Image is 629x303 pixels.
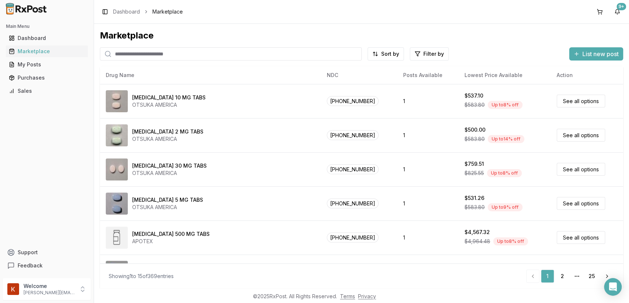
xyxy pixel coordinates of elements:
[152,8,183,15] span: Marketplace
[132,162,207,169] div: [MEDICAL_DATA] 30 MG TABS
[132,169,207,177] div: OTSUKA AMERICA
[6,84,88,98] a: Sales
[541,270,554,283] a: 1
[132,128,203,135] div: [MEDICAL_DATA] 2 MG TABS
[100,30,623,41] div: Marketplace
[397,66,459,84] th: Posts Available
[464,126,485,134] div: $500.00
[397,152,459,186] td: 1
[526,270,614,283] nav: pagination
[488,135,524,143] div: Up to 14 % off
[464,101,485,109] span: $583.80
[327,96,379,106] span: [PHONE_NUMBER]
[397,255,459,289] td: 5
[464,194,484,202] div: $531.26
[3,45,91,57] button: Marketplace
[109,273,174,280] div: Showing 1 to 15 of 369 entries
[132,238,210,245] div: APOTEX
[106,261,128,283] img: Admelog SoloStar 100 UNIT/ML SOPN
[18,262,43,269] span: Feedback
[106,90,128,112] img: Abilify 10 MG TABS
[487,169,522,177] div: Up to 8 % off
[600,270,614,283] a: Go to next page
[132,101,206,109] div: OTSUKA AMERICA
[106,227,128,249] img: Abiraterone Acetate 500 MG TABS
[3,246,91,259] button: Support
[464,169,484,177] span: $825.55
[551,66,623,84] th: Action
[464,135,485,143] span: $583.80
[6,58,88,71] a: My Posts
[617,3,626,10] div: 9+
[113,8,140,15] a: Dashboard
[611,6,623,18] button: 9+
[397,118,459,152] td: 1
[368,47,404,61] button: Sort by
[3,32,91,44] button: Dashboard
[3,59,91,70] button: My Posts
[488,101,523,109] div: Up to 8 % off
[113,8,183,15] nav: breadcrumb
[556,270,569,283] a: 2
[132,230,210,238] div: [MEDICAL_DATA] 500 MG TABS
[3,72,91,84] button: Purchases
[106,124,128,146] img: Abilify 2 MG TABS
[464,229,490,236] div: $4,567.32
[327,130,379,140] span: [PHONE_NUMBER]
[132,196,203,204] div: [MEDICAL_DATA] 5 MG TABS
[9,34,85,42] div: Dashboard
[410,47,449,61] button: Filter by
[327,233,379,242] span: [PHONE_NUMBER]
[488,203,523,211] div: Up to 9 % off
[9,61,85,68] div: My Posts
[6,23,88,29] h2: Main Menu
[132,135,203,143] div: OTSUKA AMERICA
[557,129,605,142] a: See all options
[557,163,605,176] a: See all options
[569,51,623,58] a: List new post
[321,66,397,84] th: NDC
[582,50,619,58] span: List new post
[557,231,605,244] a: See all options
[464,263,484,270] div: $172.31
[327,198,379,208] span: [PHONE_NUMBER]
[397,220,459,255] td: 1
[397,84,459,118] td: 1
[464,238,490,245] span: $4,964.48
[9,87,85,95] div: Sales
[132,204,203,211] div: OTSUKA AMERICA
[459,66,551,84] th: Lowest Price Available
[7,283,19,295] img: User avatar
[106,158,128,180] img: Abilify 30 MG TABS
[9,74,85,81] div: Purchases
[24,290,75,296] p: [PERSON_NAME][EMAIL_ADDRESS][DOMAIN_NAME]
[557,197,605,210] a: See all options
[569,47,623,61] button: List new post
[9,48,85,55] div: Marketplace
[397,186,459,220] td: 1
[423,50,444,58] span: Filter by
[464,204,485,211] span: $583.80
[358,293,376,299] a: Privacy
[3,259,91,272] button: Feedback
[585,270,598,283] a: 25
[557,95,605,107] a: See all options
[381,50,399,58] span: Sort by
[24,282,75,290] p: Welcome
[106,193,128,215] img: Abilify 5 MG TABS
[6,71,88,84] a: Purchases
[6,45,88,58] a: Marketplace
[327,164,379,174] span: [PHONE_NUMBER]
[464,160,484,168] div: $759.51
[100,66,321,84] th: Drug Name
[132,94,206,101] div: [MEDICAL_DATA] 10 MG TABS
[340,293,355,299] a: Terms
[604,278,622,296] div: Open Intercom Messenger
[3,3,50,15] img: RxPost Logo
[6,32,88,45] a: Dashboard
[464,92,483,99] div: $537.10
[3,85,91,97] button: Sales
[493,237,528,245] div: Up to 8 % off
